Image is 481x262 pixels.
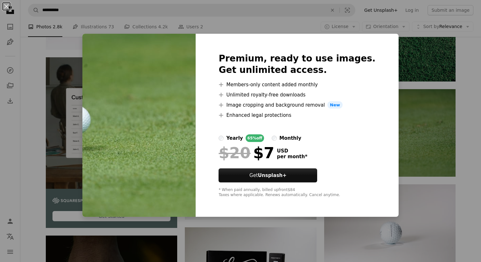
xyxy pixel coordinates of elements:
div: * When paid annually, billed upfront $84 Taxes where applicable. Renews automatically. Cancel any... [219,188,375,198]
strong: Unsplash+ [258,173,287,178]
button: GetUnsplash+ [219,168,317,182]
div: monthly [279,134,301,142]
h2: Premium, ready to use images. Get unlimited access. [219,53,375,76]
span: per month * [277,154,307,159]
li: Unlimited royalty-free downloads [219,91,375,99]
span: New [327,101,343,109]
li: Image cropping and background removal [219,101,375,109]
div: 65% off [246,134,264,142]
div: $7 [219,145,274,161]
input: monthly [272,136,277,141]
span: $20 [219,145,250,161]
div: yearly [226,134,243,142]
span: USD [277,148,307,154]
li: Enhanced legal protections [219,111,375,119]
input: yearly65%off [219,136,224,141]
img: premium_photo-1709589145693-416af7f43234 [82,34,196,217]
li: Members-only content added monthly [219,81,375,89]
